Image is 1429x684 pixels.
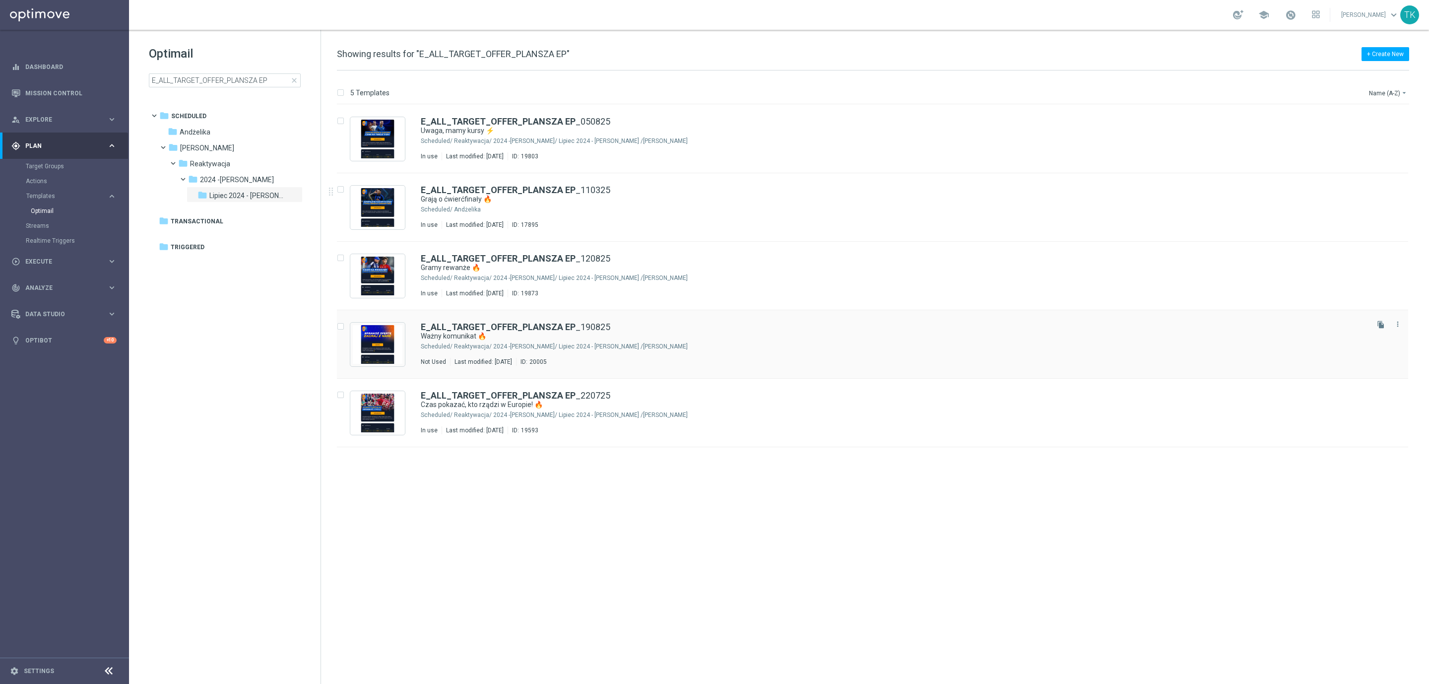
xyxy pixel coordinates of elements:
[421,254,610,263] a: E_ALL_TARGET_OFFER_PLANSZA EP_120825
[521,289,538,297] div: 19873
[1377,321,1385,329] i: file_copy
[521,221,538,229] div: 17895
[421,253,576,264] b: E_ALL_TARGET_OFFER_PLANSZA EP
[421,391,610,400] a: E_ALL_TARGET_OFFER_PLANSZA EP_220725
[327,310,1427,379] div: Press SPACE to select this row.
[149,73,301,87] input: Search Template
[11,283,107,292] div: Analyze
[327,242,1427,310] div: Press SPACE to select this row.
[171,243,204,252] span: Triggered
[26,237,103,245] a: Realtime Triggers
[1400,89,1408,97] i: arrow_drop_down
[26,222,103,230] a: Streams
[421,263,1366,273] div: Gramy rewanże 🔥
[508,426,538,434] div: ID:
[421,332,1366,341] div: Ważny komunikat 🔥
[442,426,508,434] div: Last modified: [DATE]
[31,204,128,218] div: Optimail
[421,137,453,145] div: Scheduled/
[421,185,576,195] b: E_ALL_TARGET_OFFER_PLANSZA EP
[421,322,576,332] b: E_ALL_TARGET_OFFER_PLANSZA EP
[209,191,287,200] span: Lipiec 2024 - Antoni
[421,274,453,282] div: Scheduled/
[11,283,20,292] i: track_changes
[442,289,508,297] div: Last modified: [DATE]
[421,426,438,434] div: In use
[26,193,97,199] span: Templates
[451,358,516,366] div: Last modified: [DATE]
[107,309,117,319] i: keyboard_arrow_right
[26,218,128,233] div: Streams
[11,257,107,266] div: Execute
[171,217,223,226] span: Transactional
[25,117,107,123] span: Explore
[421,116,576,127] b: E_ALL_TARGET_OFFER_PLANSZA EP
[11,337,117,344] div: lightbulb Optibot +10
[10,667,19,676] i: settings
[11,63,117,71] div: equalizer Dashboard
[200,175,274,184] span: 2024 -Antoni
[26,189,128,218] div: Templates
[353,188,402,227] img: 17895.jpeg
[190,159,230,168] span: Reaktywacja
[180,128,210,137] span: Andżelika
[11,142,117,150] button: gps_fixed Plan keyboard_arrow_right
[11,116,117,124] button: person_search Explore keyboard_arrow_right
[11,141,107,150] div: Plan
[327,173,1427,242] div: Press SPACE to select this row.
[25,54,117,80] a: Dashboard
[421,411,453,419] div: Scheduled/
[421,152,438,160] div: In use
[421,126,1344,136] a: Uwaga, mamy kursy ⚡
[421,400,1344,410] a: Czas pokazać, kto rządzi w Europie! 🔥
[454,274,1366,282] div: Scheduled/Antoni L./Reaktywacja/2024 -Antoni/Lipiec 2024 - Antoni
[26,233,128,248] div: Realtime Triggers
[168,127,178,137] i: folder
[11,258,117,266] button: play_circle_outline Execute keyboard_arrow_right
[521,426,538,434] div: 19593
[421,400,1366,410] div: Czas pokazać, kto rządzi w Europie! 🔥
[327,379,1427,447] div: Press SPACE to select this row.
[11,115,107,124] div: Explore
[529,358,547,366] div: 20005
[290,76,298,84] span: close
[25,327,104,353] a: Optibot
[327,105,1427,173] div: Press SPACE to select this row.
[11,310,107,319] div: Data Studio
[421,195,1366,204] div: Grają o ćwierćfinały 🔥
[11,89,117,97] button: Mission Control
[159,216,169,226] i: folder
[25,80,117,106] a: Mission Control
[454,137,1366,145] div: Scheduled/Antoni L./Reaktywacja/2024 -Antoni/Lipiec 2024 - Antoni
[25,311,107,317] span: Data Studio
[353,394,402,432] img: 19593.jpeg
[421,342,453,350] div: Scheduled/
[1368,87,1409,99] button: Name (A-Z)arrow_drop_down
[178,158,188,168] i: folder
[11,284,117,292] button: track_changes Analyze keyboard_arrow_right
[188,174,198,184] i: folder
[421,221,438,229] div: In use
[26,174,128,189] div: Actions
[11,336,20,345] i: lightbulb
[353,325,402,364] img: 20005.jpeg
[171,112,206,121] span: Scheduled
[1388,9,1399,20] span: keyboard_arrow_down
[24,668,54,674] a: Settings
[421,289,438,297] div: In use
[521,152,538,160] div: 19803
[11,310,117,318] button: Data Studio keyboard_arrow_right
[26,177,103,185] a: Actions
[508,221,538,229] div: ID:
[26,159,128,174] div: Target Groups
[11,327,117,353] div: Optibot
[442,152,508,160] div: Last modified: [DATE]
[11,80,117,106] div: Mission Control
[26,192,117,200] div: Templates keyboard_arrow_right
[25,285,107,291] span: Analyze
[107,192,117,201] i: keyboard_arrow_right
